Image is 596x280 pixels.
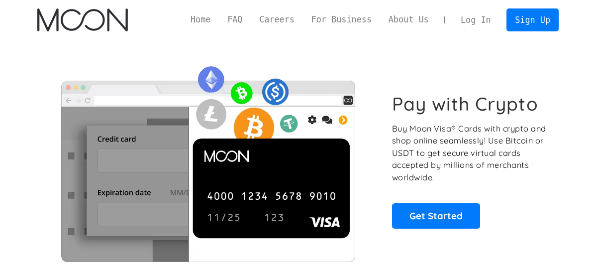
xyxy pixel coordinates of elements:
[37,8,127,31] img: Moon Logo
[392,203,480,228] a: Get Started
[182,13,219,26] a: Home
[380,13,437,26] a: About Us
[392,123,548,184] p: Buy Moon Visa® Cards with crypto and shop online seamlessly! Use Bitcoin or USDT to get secure vi...
[303,13,380,26] a: For Business
[219,13,251,26] a: FAQ
[452,9,499,31] a: Log In
[37,8,127,31] a: home
[251,13,302,26] a: Careers
[506,8,558,31] a: Sign Up
[37,59,378,262] img: Moon Cards let you spend your crypto anywhere Visa is accepted.
[392,93,538,115] h1: Pay with Crypto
